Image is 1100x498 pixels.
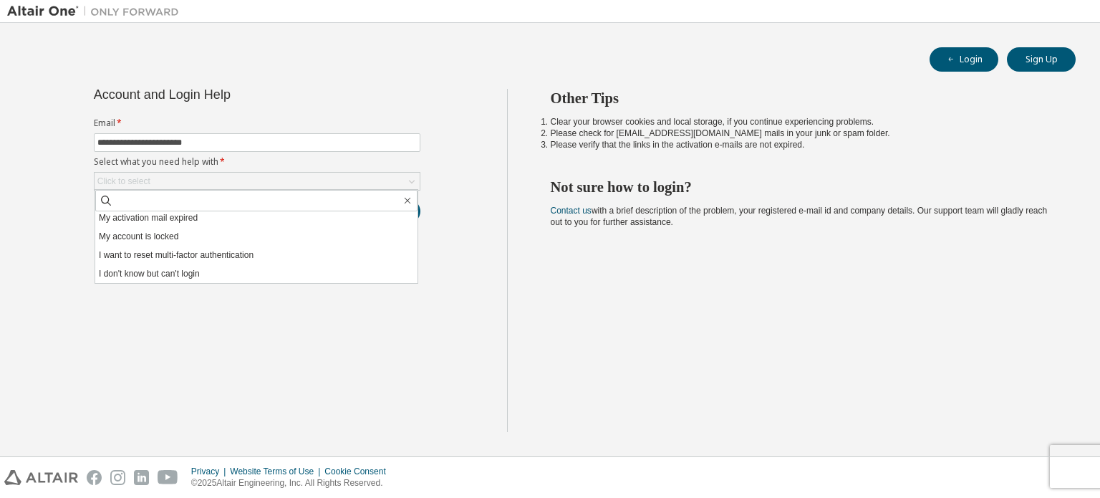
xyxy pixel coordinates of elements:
li: My activation mail expired [95,209,418,227]
li: Clear your browser cookies and local storage, if you continue experiencing problems. [551,116,1051,128]
span: with a brief description of the problem, your registered e-mail id and company details. Our suppo... [551,206,1048,227]
div: Account and Login Help [94,89,355,100]
img: linkedin.svg [134,470,149,485]
div: Privacy [191,466,230,477]
div: Click to select [95,173,420,190]
img: Altair One [7,4,186,19]
button: Login [930,47,998,72]
img: facebook.svg [87,470,102,485]
div: Website Terms of Use [230,466,324,477]
button: Sign Up [1007,47,1076,72]
li: Please check for [EMAIL_ADDRESS][DOMAIN_NAME] mails in your junk or spam folder. [551,128,1051,139]
img: altair_logo.svg [4,470,78,485]
img: youtube.svg [158,470,178,485]
a: Contact us [551,206,592,216]
div: Click to select [97,176,150,187]
div: Cookie Consent [324,466,394,477]
h2: Not sure how to login? [551,178,1051,196]
label: Select what you need help with [94,156,420,168]
h2: Other Tips [551,89,1051,107]
p: © 2025 Altair Engineering, Inc. All Rights Reserved. [191,477,395,489]
li: Please verify that the links in the activation e-mails are not expired. [551,139,1051,150]
img: instagram.svg [110,470,125,485]
label: Email [94,118,420,129]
